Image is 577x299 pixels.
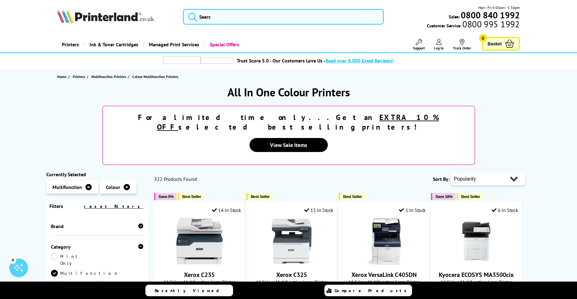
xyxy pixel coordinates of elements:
[176,218,223,264] img: Xerox C235
[325,57,394,64] span: Read over 8,000 Great Reviews!
[201,57,234,64] img: trustpilot rating
[457,193,483,200] button: Best Seller
[413,39,425,50] a: Support
[482,37,520,50] a: Basket 0
[57,9,154,23] img: Printerland Logo
[183,9,384,25] input: Searc
[163,56,201,64] img: trustpilot rating
[460,12,520,18] a: 0800 840 1992
[89,37,138,53] span: Ink & Toner Cartridges
[184,271,215,279] a: Xerox C235
[57,73,68,80] a: Home
[204,37,244,53] a: Special Offers
[246,193,273,200] button: Best Seller
[339,193,365,200] button: Best Seller
[49,203,63,209] span: Filters
[461,21,520,27] span: 0800 995 1992
[399,207,426,213] div: 1 In Stock
[154,176,197,182] span: 322 Products Found
[145,285,233,296] a: Recently Viewed
[335,288,410,293] span: Compare Products
[361,218,407,264] img: Xerox VersaLink C405DN
[492,207,518,213] div: 6 In Stock
[434,39,444,50] a: Log In
[276,271,307,279] a: Xerox C325
[361,260,407,266] a: Xerox VersaLink C405DN
[427,21,520,29] span: Customer Service:
[84,37,143,53] a: Ink & Toner Cartridges
[433,176,450,182] span: Sort By:
[431,193,456,200] button: Save 16%
[461,9,520,21] b: 0800 840 1992
[154,193,176,200] button: Save 5%
[176,260,223,266] a: Xerox C235
[51,270,119,277] a: Multifunction
[343,194,362,199] span: Best Seller
[157,113,439,132] u: EXTRA 10% OFF
[268,218,315,264] img: Xerox C325
[268,260,315,266] a: Xerox C325
[324,285,412,296] a: Compare Products
[57,9,175,24] a: Printerland Logo
[46,171,148,177] div: Currently Selected
[237,57,394,64] a: Trust Score 5.0 - Our Customers Love Us -Read over 8,000 Great Reviews!
[9,256,16,263] div: 4
[46,85,531,99] h1: All In One Colour Printers
[434,279,518,285] span: A4 Colour Multifunction Laser Printer
[435,194,452,199] span: Save 16%
[57,37,84,53] a: Printers
[91,73,126,80] span: Multifunction Printers
[51,280,97,293] a: Mobile
[138,113,439,132] strong: For a limited time only...Get an selected best selling printers!
[453,39,471,50] a: Track Order
[73,73,87,80] a: Printers
[51,253,97,267] a: Print Only
[434,46,444,50] span: Log In
[158,279,241,285] span: A4 Colour Multifunction Laser Printer
[479,34,487,42] span: 0
[182,194,201,199] span: Best Seller
[51,244,144,250] div: Category
[250,138,328,152] a: View Sale Items
[51,223,144,229] div: Brand
[84,204,143,209] a: reset filters
[453,260,500,266] a: Kyocera ECOSYS MA3500cix
[478,5,520,11] span: Mon - Fri 9:00am - 5:30pm
[97,280,143,293] a: Wide Format
[158,194,173,199] span: Save 5%
[53,184,82,190] span: Multifunction
[250,279,333,285] span: A4 Colour Multifunction Laser Printer
[212,207,241,213] div: 14 In Stock
[488,39,502,48] span: Basket
[342,279,426,285] span: A4 Colour Multifunction Laser Printer
[178,193,204,200] button: Best Seller
[439,271,514,279] a: Kyocera ECOSYS MA3500cix
[132,74,178,79] span: Colour Multifunction Printers
[251,194,270,199] span: Best Seller
[143,37,204,53] a: Managed Print Services
[351,271,417,279] a: Xerox VersaLink C405DN
[453,218,500,264] img: Kyocera ECOSYS MA3500cix
[91,73,128,80] a: Multifunction Printers
[449,14,460,20] span: Sales:
[106,184,120,190] span: Colour
[155,288,225,293] span: Recently Viewed
[73,73,85,80] span: Printers
[304,207,333,213] div: 15 In Stock
[461,194,480,199] span: Best Seller
[413,46,425,50] span: Support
